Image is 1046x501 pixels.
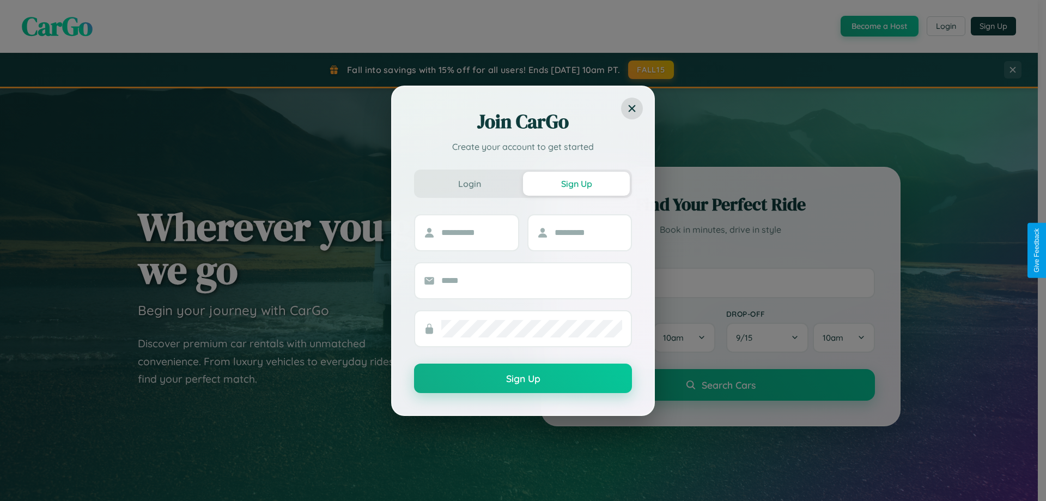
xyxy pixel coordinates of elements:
div: Give Feedback [1033,228,1041,273]
button: Sign Up [523,172,630,196]
button: Sign Up [414,364,632,393]
p: Create your account to get started [414,140,632,153]
h2: Join CarGo [414,108,632,135]
button: Login [416,172,523,196]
